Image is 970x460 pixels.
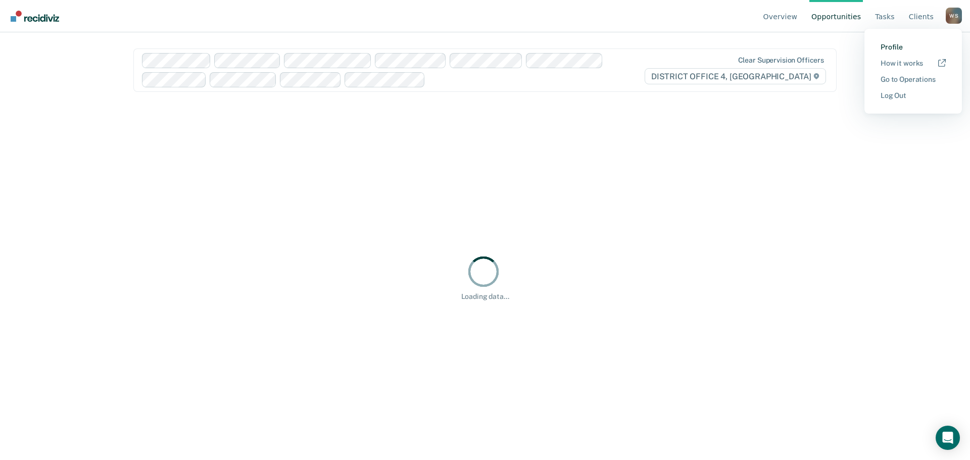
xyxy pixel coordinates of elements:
a: Profile [881,43,946,52]
div: Loading data... [461,292,509,301]
div: Profile menu [864,29,962,114]
span: DISTRICT OFFICE 4, [GEOGRAPHIC_DATA] [645,68,826,84]
img: Recidiviz [11,11,59,22]
a: How it works [881,59,946,68]
button: Profile dropdown button [946,8,962,24]
div: Open Intercom Messenger [936,426,960,450]
div: W S [946,8,962,24]
a: Go to Operations [881,75,946,84]
a: Log Out [881,91,946,100]
div: Clear supervision officers [738,56,824,65]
